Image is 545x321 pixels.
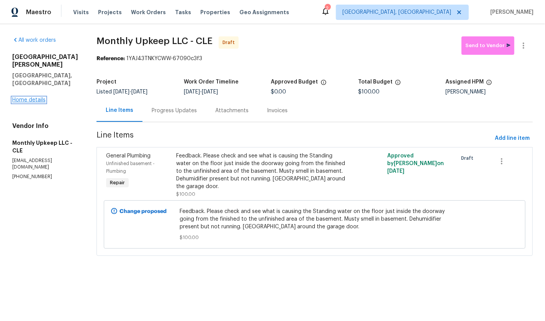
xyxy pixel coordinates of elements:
span: Projects [98,8,122,16]
h5: Monthly Upkeep LLC - CLE [12,139,78,154]
span: Draft [223,39,238,46]
span: - [184,89,218,95]
span: Approved by [PERSON_NAME] on [387,153,444,174]
span: [DATE] [113,89,129,95]
span: Line Items [97,131,492,146]
b: Reference: [97,56,125,61]
div: Feedback. Please check and see what is causing the Standing water on the floor just inside the do... [177,152,348,190]
span: $100.00 [358,89,380,95]
p: [PHONE_NUMBER] [12,174,78,180]
span: [DATE] [387,169,404,174]
span: $100.00 [177,192,196,197]
span: Maestro [26,8,51,16]
span: $0.00 [271,89,286,95]
button: Send to Vendor [462,36,514,55]
span: Listed [97,89,147,95]
div: Attachments [215,107,249,115]
span: Visits [73,8,89,16]
p: [EMAIL_ADDRESS][DOMAIN_NAME] [12,157,78,170]
span: [DATE] [184,89,200,95]
a: All work orders [12,38,56,43]
span: Work Orders [131,8,166,16]
h5: Assigned HPM [445,79,484,85]
h4: Vendor Info [12,122,78,130]
span: [DATE] [202,89,218,95]
span: Draft [461,154,476,162]
span: Tasks [175,10,191,15]
span: - [113,89,147,95]
div: Invoices [267,107,288,115]
span: Geo Assignments [239,8,289,16]
h5: Approved Budget [271,79,318,85]
span: [PERSON_NAME] [487,8,534,16]
span: Unfinished basement - Plumbing [106,161,155,174]
span: Properties [200,8,230,16]
div: [PERSON_NAME] [445,89,533,95]
span: The total cost of line items that have been approved by both Opendoor and the Trade Partner. This... [321,79,327,89]
div: Line Items [106,106,133,114]
h5: [GEOGRAPHIC_DATA], [GEOGRAPHIC_DATA] [12,72,78,87]
h5: Project [97,79,116,85]
h2: [GEOGRAPHIC_DATA][PERSON_NAME] [12,53,78,69]
span: General Plumbing [106,153,151,159]
div: 1YAJ43TNKYCWW-67090c3f3 [97,55,533,62]
div: Progress Updates [152,107,197,115]
h5: Total Budget [358,79,393,85]
b: Change proposed [119,209,167,214]
a: Home details [12,97,46,103]
div: 2 [325,5,330,12]
button: Add line item [492,131,533,146]
span: Add line item [495,134,530,143]
span: The hpm assigned to this work order. [486,79,492,89]
h5: Work Order Timeline [184,79,239,85]
span: [GEOGRAPHIC_DATA], [GEOGRAPHIC_DATA] [342,8,451,16]
span: Repair [107,179,128,187]
span: Monthly Upkeep LLC - CLE [97,36,213,46]
span: Send to Vendor [465,41,511,50]
span: The total cost of line items that have been proposed by Opendoor. This sum includes line items th... [395,79,401,89]
span: Feedback. Please check and see what is causing the Standing water on the floor just inside the do... [180,208,450,231]
span: [DATE] [131,89,147,95]
span: $100.00 [180,234,450,241]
